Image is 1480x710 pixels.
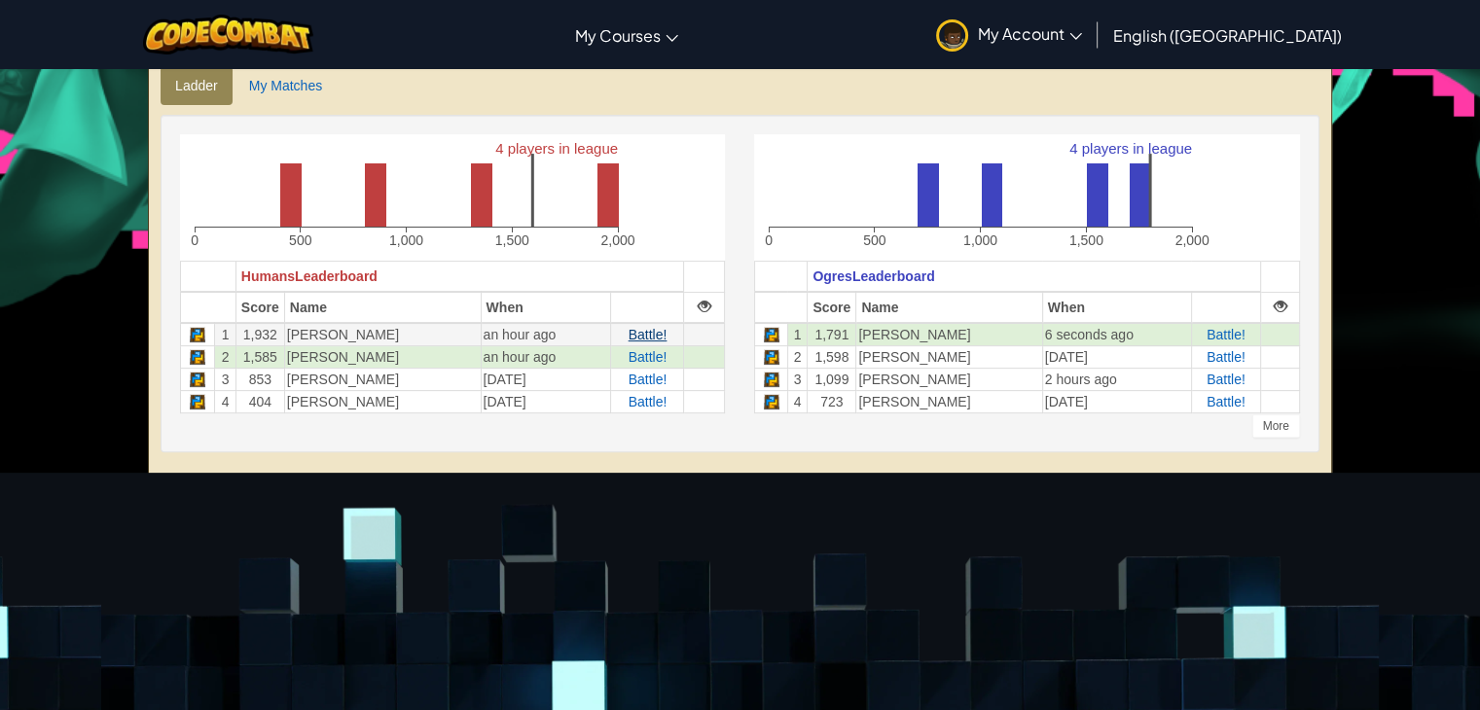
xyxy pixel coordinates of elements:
[215,323,235,346] td: 1
[1069,232,1103,248] text: 1,500
[808,346,856,369] td: 1,598
[856,292,1042,323] th: Name
[1207,349,1245,365] a: Battle!
[1207,327,1245,342] a: Battle!
[235,369,284,391] td: 853
[215,369,235,391] td: 3
[1252,414,1300,438] div: More
[787,346,807,369] td: 2
[295,268,378,284] span: Leaderboard
[601,232,635,248] text: 2,000
[389,232,423,248] text: 1,000
[856,323,1042,346] td: [PERSON_NAME]
[284,391,481,413] td: [PERSON_NAME]
[143,15,313,54] img: CodeCombat logo
[235,66,337,105] a: My Matches
[787,369,807,391] td: 3
[808,323,856,346] td: 1,791
[808,391,856,413] td: 723
[856,369,1042,391] td: [PERSON_NAME]
[926,4,1092,65] a: My Account
[755,391,787,413] td: Python
[1042,346,1191,369] td: [DATE]
[481,346,611,369] td: an hour ago
[481,323,611,346] td: an hour ago
[284,292,481,323] th: Name
[235,292,284,323] th: Score
[963,232,997,248] text: 1,000
[481,391,611,413] td: [DATE]
[565,9,688,61] a: My Courses
[235,323,284,346] td: 1,932
[289,232,312,248] text: 500
[808,292,856,323] th: Score
[629,327,668,342] a: Battle!
[629,349,668,365] a: Battle!
[629,372,668,387] a: Battle!
[575,25,661,46] span: My Courses
[181,346,215,369] td: Python
[787,391,807,413] td: 4
[191,232,199,248] text: 0
[284,323,481,346] td: [PERSON_NAME]
[235,346,284,369] td: 1,585
[1042,391,1191,413] td: [DATE]
[241,268,295,284] span: Humans
[1207,372,1245,387] a: Battle!
[1070,140,1193,157] text: 4 players in league
[1113,25,1342,46] span: English ([GEOGRAPHIC_DATA])
[284,369,481,391] td: [PERSON_NAME]
[808,369,856,391] td: 1,099
[1207,394,1245,409] a: Battle!
[1042,323,1191,346] td: 6 seconds ago
[852,268,935,284] span: Leaderboard
[495,232,529,248] text: 1,500
[1103,9,1352,61] a: English ([GEOGRAPHIC_DATA])
[978,23,1082,44] span: My Account
[1042,292,1191,323] th: When
[856,391,1042,413] td: [PERSON_NAME]
[481,369,611,391] td: [DATE]
[864,232,887,248] text: 500
[766,232,774,248] text: 0
[181,369,215,391] td: Python
[755,346,787,369] td: Python
[215,346,235,369] td: 2
[812,268,851,284] span: Ogres
[787,323,807,346] td: 1
[1175,232,1209,248] text: 2,000
[629,394,668,409] a: Battle!
[755,369,787,391] td: Python
[181,323,215,346] td: Python
[161,66,233,105] a: Ladder
[181,391,215,413] td: Python
[495,140,618,157] text: 4 players in league
[936,19,968,52] img: avatar
[284,346,481,369] td: [PERSON_NAME]
[215,391,235,413] td: 4
[1042,369,1191,391] td: 2 hours ago
[235,391,284,413] td: 404
[856,346,1042,369] td: [PERSON_NAME]
[481,292,611,323] th: When
[755,323,787,346] td: Python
